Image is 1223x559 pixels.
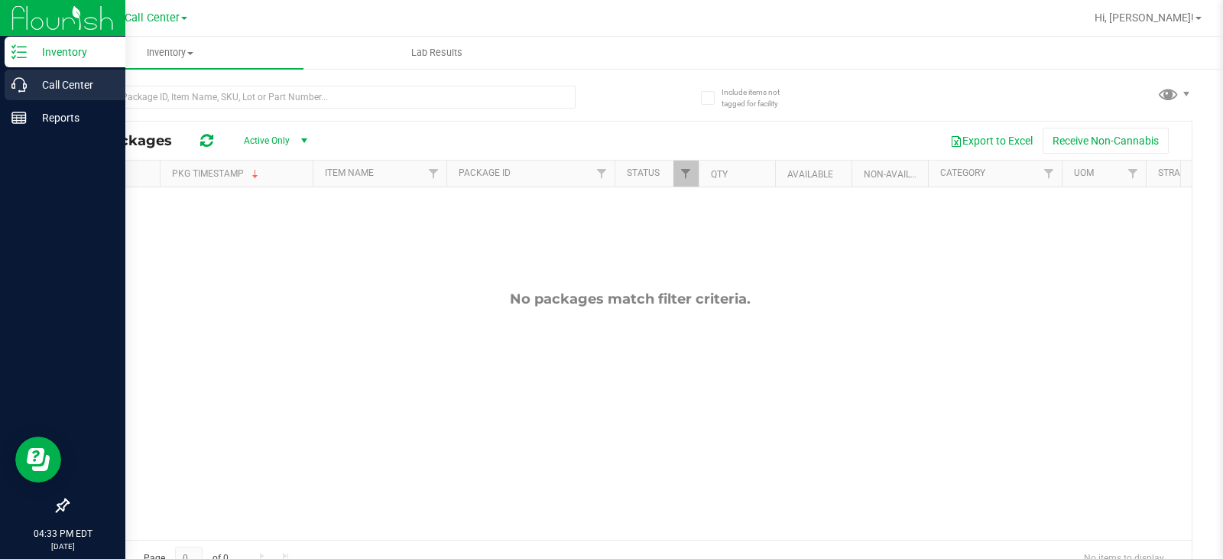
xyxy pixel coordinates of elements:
[27,43,118,61] p: Inventory
[589,161,615,187] a: Filter
[325,167,374,178] a: Item Name
[391,46,483,60] span: Lab Results
[940,167,985,178] a: Category
[940,128,1043,154] button: Export to Excel
[627,167,660,178] a: Status
[1043,128,1169,154] button: Receive Non-Cannabis
[303,37,570,69] a: Lab Results
[864,169,932,180] a: Non-Available
[459,167,511,178] a: Package ID
[172,168,261,179] a: Pkg Timestamp
[27,109,118,127] p: Reports
[27,76,118,94] p: Call Center
[421,161,446,187] a: Filter
[7,527,118,541] p: 04:33 PM EDT
[673,161,699,187] a: Filter
[1036,161,1062,187] a: Filter
[11,110,27,125] inline-svg: Reports
[67,86,576,109] input: Search Package ID, Item Name, SKU, Lot or Part Number...
[1158,167,1189,178] a: Strain
[125,11,180,24] span: Call Center
[68,291,1192,307] div: No packages match filter criteria.
[1074,167,1094,178] a: UOM
[711,169,728,180] a: Qty
[787,169,833,180] a: Available
[1095,11,1194,24] span: Hi, [PERSON_NAME]!
[11,77,27,93] inline-svg: Call Center
[37,37,303,69] a: Inventory
[37,46,303,60] span: Inventory
[722,86,798,109] span: Include items not tagged for facility
[7,541,118,552] p: [DATE]
[11,44,27,60] inline-svg: Inventory
[79,132,187,149] span: All Packages
[15,437,61,483] iframe: Resource center
[1121,161,1146,187] a: Filter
